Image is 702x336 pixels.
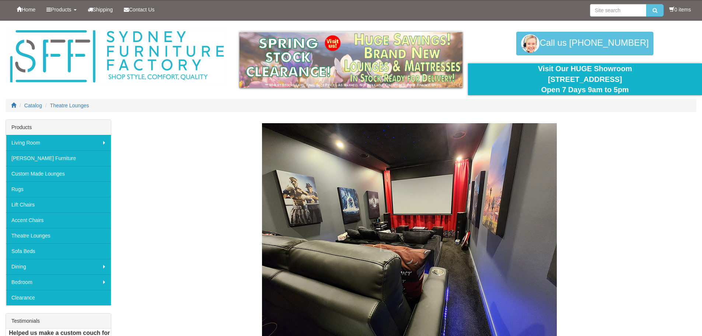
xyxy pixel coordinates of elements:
a: Living Room [6,135,111,150]
span: Contact Us [129,7,154,13]
a: [PERSON_NAME] Furniture [6,150,111,166]
a: Catalog [24,103,42,108]
li: 0 items [669,6,691,13]
a: Lift Chairs [6,197,111,212]
div: Visit Our HUGE Showroom [STREET_ADDRESS] Open 7 Days 9am to 5pm [474,63,696,95]
input: Site search [590,4,646,17]
a: Theatre Lounges [6,228,111,243]
img: spring-sale.gif [240,32,462,88]
div: Testimonials [6,314,111,329]
a: Shipping [82,0,119,19]
a: Sofa Beds [6,243,111,259]
span: Products [51,7,71,13]
a: Custom Made Lounges [6,166,111,181]
a: Accent Chairs [6,212,111,228]
a: Rugs [6,181,111,197]
a: Dining [6,259,111,274]
span: Home [22,7,35,13]
a: Bedroom [6,274,111,290]
a: Clearance [6,290,111,305]
a: Products [41,0,82,19]
a: Theatre Lounges [50,103,89,108]
img: Sydney Furniture Factory [6,28,227,85]
a: Home [11,0,41,19]
span: Shipping [93,7,113,13]
div: Products [6,120,111,135]
a: Contact Us [118,0,160,19]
